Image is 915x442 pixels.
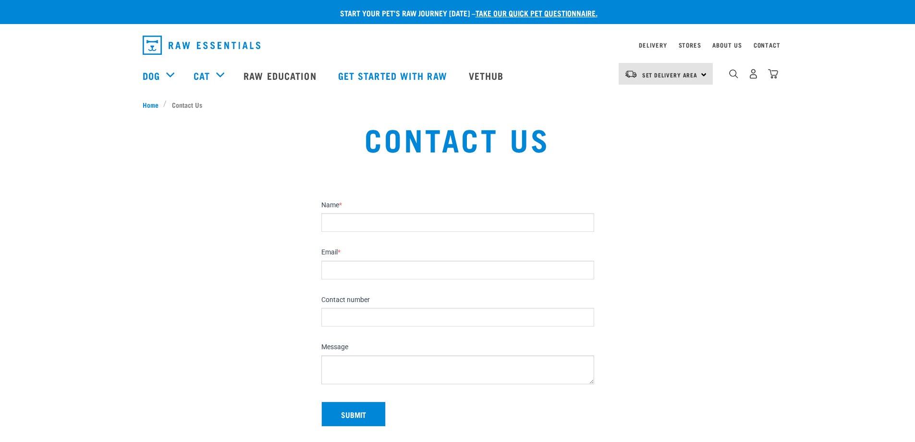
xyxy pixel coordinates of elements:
span: Home [143,100,159,110]
a: About Us [712,43,742,47]
a: Delivery [639,43,667,47]
img: Raw Essentials Logo [143,36,260,55]
a: Vethub [459,56,516,95]
a: Contact [754,43,781,47]
a: Home [143,100,164,110]
a: Stores [679,43,701,47]
label: Message [321,343,594,352]
a: Dog [143,68,160,83]
nav: breadcrumbs [143,100,773,110]
label: Email [321,248,594,257]
nav: dropdown navigation [135,32,781,59]
label: Name [321,201,594,210]
img: van-moving.png [624,70,637,78]
a: Get started with Raw [329,56,459,95]
a: Cat [194,68,210,83]
img: user.png [748,69,758,79]
a: Raw Education [234,56,328,95]
img: home-icon-1@2x.png [729,69,738,78]
h1: Contact Us [170,121,745,156]
button: Submit [321,402,386,427]
a: take our quick pet questionnaire. [476,11,598,15]
label: Contact number [321,296,594,304]
span: Set Delivery Area [642,73,698,76]
img: home-icon@2x.png [768,69,778,79]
